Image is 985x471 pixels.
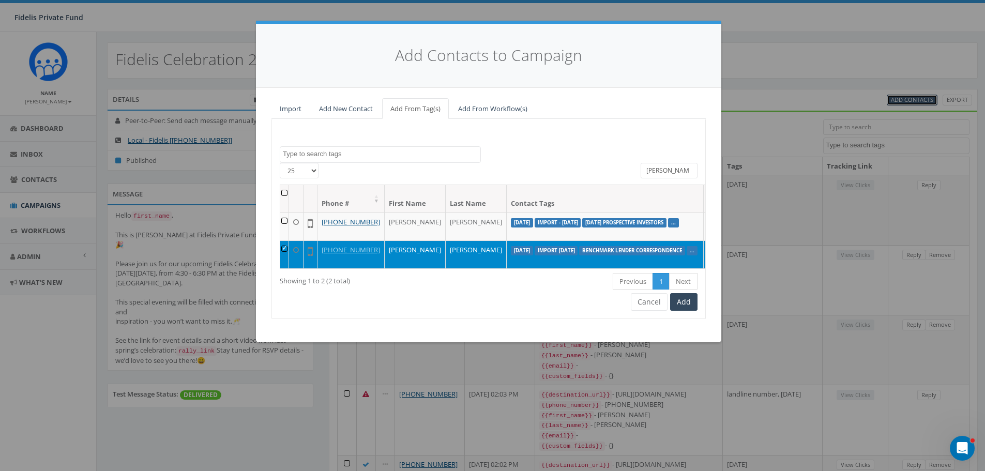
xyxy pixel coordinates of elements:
button: Add [670,293,698,311]
a: Add From Tag(s) [382,98,449,119]
iframe: Intercom live chat [950,436,975,461]
a: ... [690,247,694,254]
td: [DATE] 09:50 PM [704,212,749,240]
input: Type to search [641,163,698,178]
th: Phone #: activate to sort column ascending [317,185,385,212]
th: Created On: activate to sort column ascending [704,185,749,212]
th: Last Name [446,185,507,212]
label: Benchmark Lender Correspondence [579,246,685,255]
h4: Add Contacts to Campaign [271,44,706,67]
a: Next [669,273,698,290]
label: Import [DATE] [535,246,578,255]
th: Contact Tags [507,185,704,212]
a: ... [671,219,676,226]
td: [DATE] 03:24 PM [704,240,749,268]
label: [DATE] [511,246,533,255]
td: [PERSON_NAME] [446,240,507,268]
label: Import - [DATE] [535,218,581,227]
a: Add From Workflow(s) [450,98,536,119]
a: [PHONE_NUMBER] [322,217,380,226]
td: [PERSON_NAME] [385,212,446,240]
a: Import [271,98,310,119]
button: Cancel [631,293,668,311]
label: [DATE] Prospective Investors [582,218,666,227]
a: Add New Contact [311,98,381,119]
div: Showing 1 to 2 (2 total) [280,272,445,286]
td: [PERSON_NAME] [385,240,446,268]
textarea: Search [283,149,480,159]
a: [PHONE_NUMBER] [322,245,380,254]
a: 1 [653,273,670,290]
th: First Name [385,185,446,212]
label: [DATE] [511,218,533,227]
td: [PERSON_NAME] [446,212,507,240]
a: Previous [613,273,653,290]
